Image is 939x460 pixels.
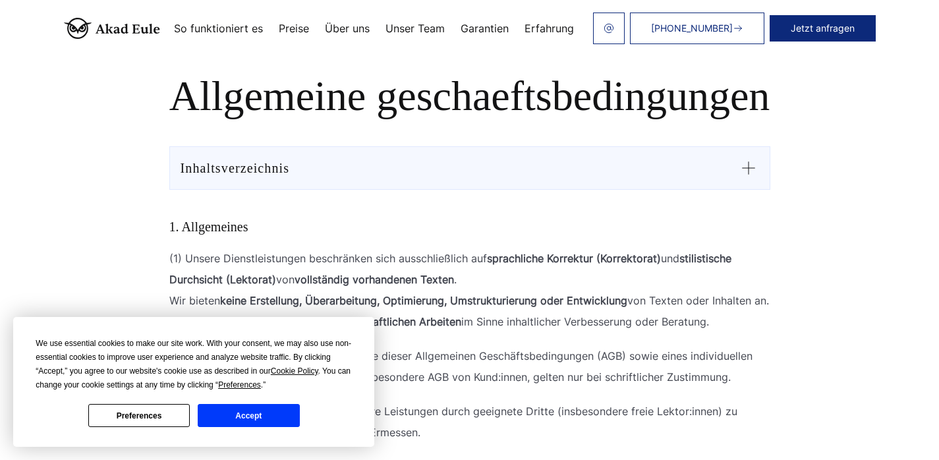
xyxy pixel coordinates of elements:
a: So funktioniert es [174,23,263,34]
a: Über uns [325,23,370,34]
strong: sprachliche Korrektur (Korrektorat) [487,252,661,265]
a: Garantien [461,23,509,34]
a: Preise [279,23,309,34]
p: (3) Wir behalten uns das Recht vor, unsere Leistungen durch geeignete Dritte (insbesondere freie ... [169,401,770,443]
a: Erfahrung [525,23,574,34]
strong: keine Erstellung, Überarbeitung, Optimierung, Umstrukturierung oder Entwicklung [220,294,627,307]
p: (2) Die Bearbeitung erfolgt auf Grundlage dieser Allgemeinen Geschäftsbedingungen (AGB) sowie ein... [169,345,770,388]
span: Preferences [218,380,261,389]
img: logo [64,18,160,39]
button: Preferences [88,404,190,427]
span: [PHONE_NUMBER] [651,23,733,34]
img: email [604,23,614,34]
h1: Allgemeine geschaeftsbedingungen [80,72,860,120]
strong: keine Mitwirkung an wissenschaftlichen Arbeiten [219,315,461,328]
a: [PHONE_NUMBER] [630,13,764,44]
div: Cookie Consent Prompt [13,317,374,447]
div: We use essential cookies to make our site work. With your consent, we may also use non-essential ... [36,337,352,392]
span: Cookie Policy [271,366,318,376]
a: Unser Team [385,23,445,34]
button: Accept [198,404,299,427]
p: (1) Unsere Dienstleistungen beschränken sich ausschließlich auf und von . Wir bieten von Texten o... [169,248,770,332]
h3: 1. Allgemeines [169,216,770,237]
button: Jetzt anfragen [770,15,876,42]
strong: vollständig vorhandenen Texten [295,273,454,286]
div: Inhaltsverzeichnis [181,158,290,179]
